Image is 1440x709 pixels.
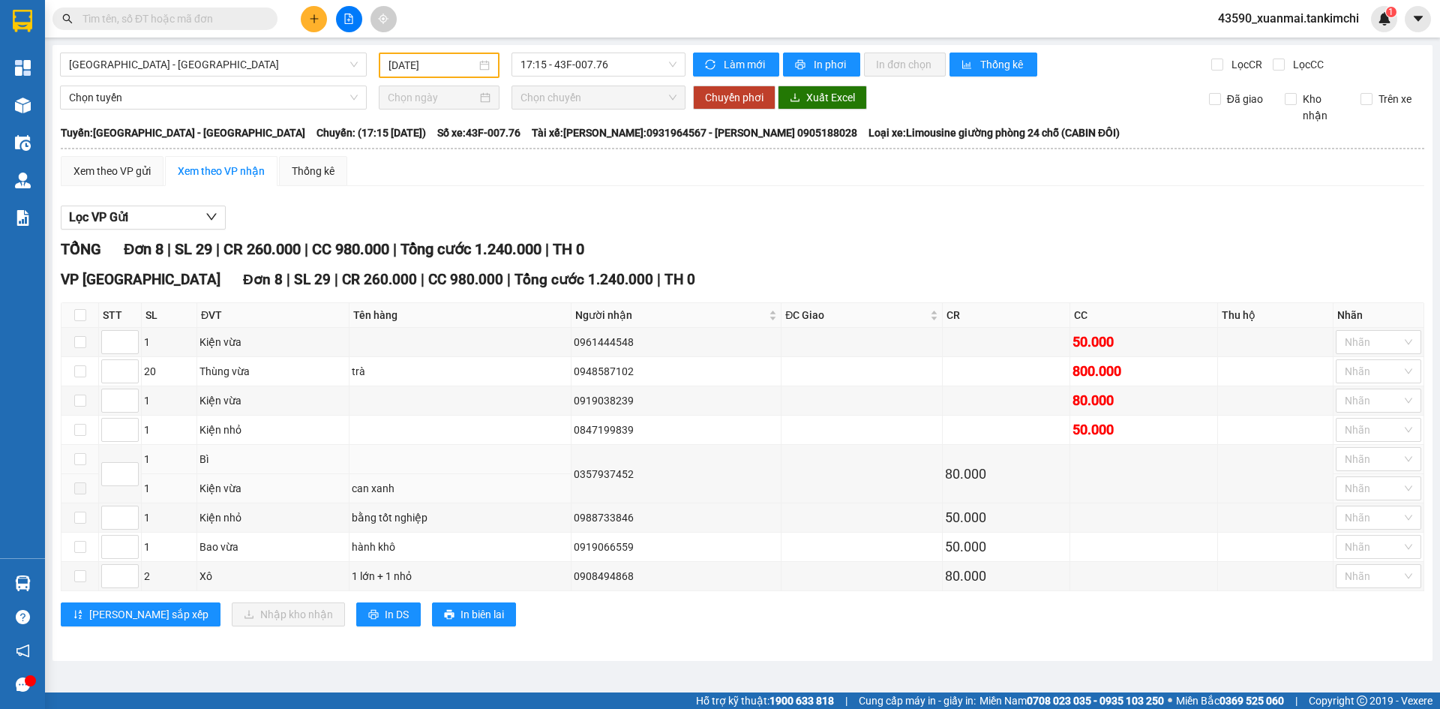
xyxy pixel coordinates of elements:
span: Miền Bắc [1176,692,1284,709]
th: CC [1070,303,1219,328]
span: Tổng cước 1.240.000 [400,240,541,258]
span: CR 260.000 [342,271,417,288]
button: file-add [336,6,362,32]
div: 1 lớn + 1 nhỏ [352,568,568,584]
span: | [507,271,511,288]
div: can xanh [352,480,568,497]
strong: 1900 633 818 [769,695,834,707]
th: CR [943,303,1070,328]
div: 1 [144,480,194,497]
img: warehouse-icon [15,98,31,113]
span: Thống kê [980,56,1025,73]
strong: 0708 023 035 - 0935 103 250 [1027,695,1164,707]
span: Đơn 8 [124,240,163,258]
span: ĐC Giao [785,307,926,323]
th: Thu hộ [1218,303,1333,328]
strong: 0369 525 060 [1219,695,1284,707]
span: SL 29 [294,271,331,288]
span: CC 980.000 [428,271,503,288]
img: warehouse-icon [15,575,31,591]
img: solution-icon [15,210,31,226]
button: printerIn phơi [783,53,860,77]
span: Lọc VP Gửi [69,208,128,227]
span: Tài xế: [PERSON_NAME]:0931964567 - [PERSON_NAME] 0905188028 [532,125,857,141]
span: Tổng cước 1.240.000 [514,271,653,288]
span: TH 0 [664,271,695,288]
div: 80.000 [1072,390,1216,411]
button: sort-ascending[PERSON_NAME] sắp xếp [61,602,220,626]
span: Cung cấp máy in - giấy in: [859,692,976,709]
span: Miền Nam [979,692,1164,709]
div: 20 [144,363,194,380]
button: Chuyển phơi [693,86,775,110]
span: TH 0 [553,240,584,258]
span: [PERSON_NAME] sắp xếp [89,606,208,623]
div: 0847199839 [574,422,778,438]
span: plus [309,14,319,24]
span: | [421,271,424,288]
div: trà [352,363,568,380]
span: Người nhận [575,307,766,323]
span: CR 260.000 [223,240,301,258]
div: bằng tốt nghiệp [352,509,568,526]
span: | [545,240,549,258]
span: aim [378,14,388,24]
span: CC 980.000 [312,240,389,258]
button: plus [301,6,327,32]
div: Kiện vừa [199,392,346,409]
span: | [216,240,220,258]
span: Hỗ trợ kỹ thuật: [696,692,834,709]
div: Kiện vừa [199,334,346,350]
th: STT [99,303,142,328]
span: | [334,271,338,288]
span: search [62,14,73,24]
div: Kiện nhỏ [199,422,346,438]
span: Làm mới [724,56,767,73]
span: In DS [385,606,409,623]
div: Xô [199,568,346,584]
input: Chọn ngày [388,89,477,106]
span: | [304,240,308,258]
div: 50.000 [1072,332,1216,353]
div: Kiện vừa [199,480,346,497]
span: | [393,240,397,258]
div: 50.000 [1072,419,1216,440]
img: logo-vxr [13,10,32,32]
span: Chuyến: (17:15 [DATE]) [316,125,426,141]
span: Đơn 8 [243,271,283,288]
div: hành khô [352,539,568,555]
span: bar-chart [961,59,974,71]
span: copyright [1357,695,1367,706]
span: question-circle [16,610,30,624]
div: 1 [144,334,194,350]
div: Thùng vừa [199,363,346,380]
span: | [167,240,171,258]
span: notification [16,644,30,658]
span: sync [705,59,718,71]
span: TỔNG [61,240,101,258]
div: 1 [144,509,194,526]
sup: 1 [1386,7,1396,17]
span: | [845,692,847,709]
div: 50.000 [945,536,1067,557]
span: In biên lai [460,606,504,623]
span: Chọn chuyến [520,86,676,109]
span: message [16,677,30,692]
span: Kho nhận [1297,91,1349,124]
th: ĐVT [197,303,349,328]
div: Bì [199,451,346,467]
div: 0961444548 [574,334,778,350]
img: icon-new-feature [1378,12,1391,26]
input: 06/05/2025 [388,57,476,74]
button: syncLàm mới [693,53,779,77]
th: SL [142,303,197,328]
span: | [286,271,290,288]
span: VP [GEOGRAPHIC_DATA] [61,271,220,288]
span: printer [444,609,454,621]
span: printer [368,609,379,621]
button: caret-down [1405,6,1431,32]
img: dashboard-icon [15,60,31,76]
button: printerIn DS [356,602,421,626]
span: caret-down [1411,12,1425,26]
span: Chọn tuyến [69,86,358,109]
